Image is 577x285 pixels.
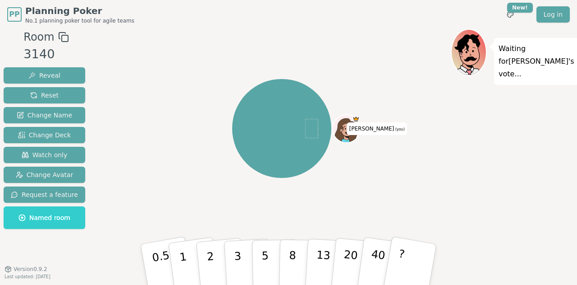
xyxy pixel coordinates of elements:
[22,150,68,159] span: Watch only
[347,122,407,135] span: Click to change your name
[5,274,50,279] span: Last updated: [DATE]
[536,6,570,23] a: Log in
[25,5,134,17] span: Planning Poker
[4,167,85,183] button: Change Avatar
[394,127,405,131] span: (you)
[17,111,72,120] span: Change Name
[4,147,85,163] button: Watch only
[4,87,85,103] button: Reset
[14,266,47,273] span: Version 0.9.2
[502,6,518,23] button: New!
[353,116,359,122] span: Staci is the host
[4,206,85,229] button: Named room
[28,71,60,80] span: Reveal
[4,67,85,84] button: Reveal
[4,127,85,143] button: Change Deck
[11,190,78,199] span: Request a feature
[23,29,54,45] span: Room
[7,5,134,24] a: PPPlanning PokerNo.1 planning poker tool for agile teams
[9,9,19,20] span: PP
[334,116,360,142] button: Click to change your avatar
[18,131,71,140] span: Change Deck
[4,107,85,123] button: Change Name
[18,213,70,222] span: Named room
[25,17,134,24] span: No.1 planning poker tool for agile teams
[4,187,85,203] button: Request a feature
[30,91,59,100] span: Reset
[507,3,533,13] div: New!
[5,266,47,273] button: Version0.9.2
[23,45,69,64] div: 3140
[499,42,574,80] p: Waiting for [PERSON_NAME] 's vote...
[16,170,73,179] span: Change Avatar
